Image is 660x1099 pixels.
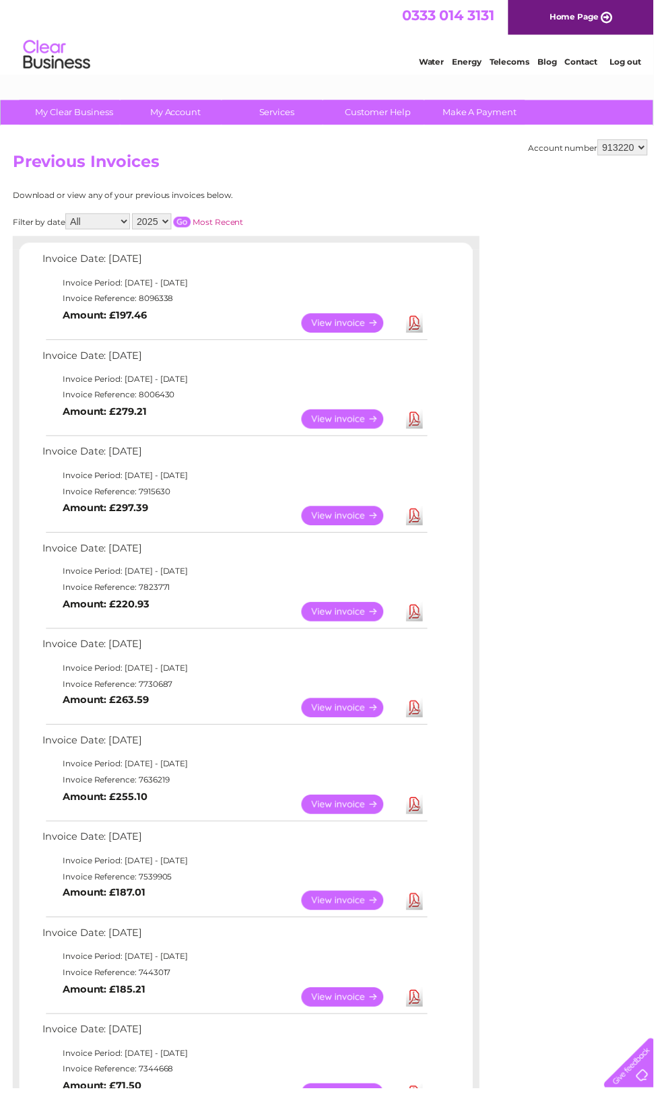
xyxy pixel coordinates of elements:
[13,7,649,65] div: Clear Business is a trading name of Verastar Limited (registered in [GEOGRAPHIC_DATA] No. 3667643...
[40,277,434,294] td: Invoice Period: [DATE] - [DATE]
[224,101,335,126] a: Services
[423,57,449,67] a: Water
[410,997,427,1017] a: Download
[429,101,540,126] a: Make A Payment
[616,57,647,67] a: Log out
[40,958,434,974] td: Invoice Period: [DATE] - [DATE]
[20,101,131,126] a: My Clear Business
[40,1071,434,1088] td: Invoice Reference: 7344668
[40,667,434,683] td: Invoice Period: [DATE] - [DATE]
[40,488,434,504] td: Invoice Reference: 7915630
[40,739,434,764] td: Invoice Date: [DATE]
[494,57,535,67] a: Telecoms
[40,764,434,780] td: Invoice Period: [DATE] - [DATE]
[410,608,427,628] a: Download
[40,780,434,796] td: Invoice Reference: 7636219
[40,861,434,877] td: Invoice Period: [DATE] - [DATE]
[304,900,403,919] a: View
[410,705,427,725] a: Download
[23,35,92,76] img: logo.png
[40,683,434,699] td: Invoice Reference: 7730687
[40,642,434,667] td: Invoice Date: [DATE]
[40,350,434,375] td: Invoice Date: [DATE]
[304,511,403,531] a: View
[410,900,427,919] a: Download
[304,803,403,822] a: View
[40,375,434,391] td: Invoice Period: [DATE] - [DATE]
[410,511,427,531] a: Download
[304,317,403,336] a: View
[63,701,150,713] b: Amount: £263.59
[13,154,654,180] h2: Previous Invoices
[40,447,434,472] td: Invoice Date: [DATE]
[457,57,486,67] a: Energy
[40,253,434,277] td: Invoice Date: [DATE]
[40,391,434,407] td: Invoice Reference: 8006430
[40,1031,434,1056] td: Invoice Date: [DATE]
[63,409,148,422] b: Amount: £279.21
[40,974,434,991] td: Invoice Reference: 7443017
[406,7,499,24] a: 0333 014 3131
[570,57,603,67] a: Contact
[63,993,147,1005] b: Amount: £185.21
[40,1056,434,1072] td: Invoice Period: [DATE] - [DATE]
[543,57,562,67] a: Blog
[327,101,438,126] a: Customer Help
[40,545,434,570] td: Invoice Date: [DATE]
[40,472,434,488] td: Invoice Period: [DATE] - [DATE]
[304,413,403,433] a: View
[533,141,654,157] div: Account number
[13,193,366,202] div: Download or view any of your previous invoices below.
[410,803,427,822] a: Download
[195,219,246,229] a: Most Recent
[40,585,434,601] td: Invoice Reference: 7823771
[63,312,148,325] b: Amount: £197.46
[63,896,147,908] b: Amount: £187.01
[410,317,427,336] a: Download
[40,877,434,894] td: Invoice Reference: 7539905
[40,933,434,958] td: Invoice Date: [DATE]
[63,799,149,811] b: Amount: £255.10
[63,604,151,616] b: Amount: £220.93
[304,997,403,1017] a: View
[63,507,150,519] b: Amount: £297.39
[410,413,427,433] a: Download
[304,608,403,628] a: View
[13,215,366,232] div: Filter by date
[40,836,434,861] td: Invoice Date: [DATE]
[40,294,434,310] td: Invoice Reference: 8096338
[304,705,403,725] a: View
[122,101,233,126] a: My Account
[40,569,434,585] td: Invoice Period: [DATE] - [DATE]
